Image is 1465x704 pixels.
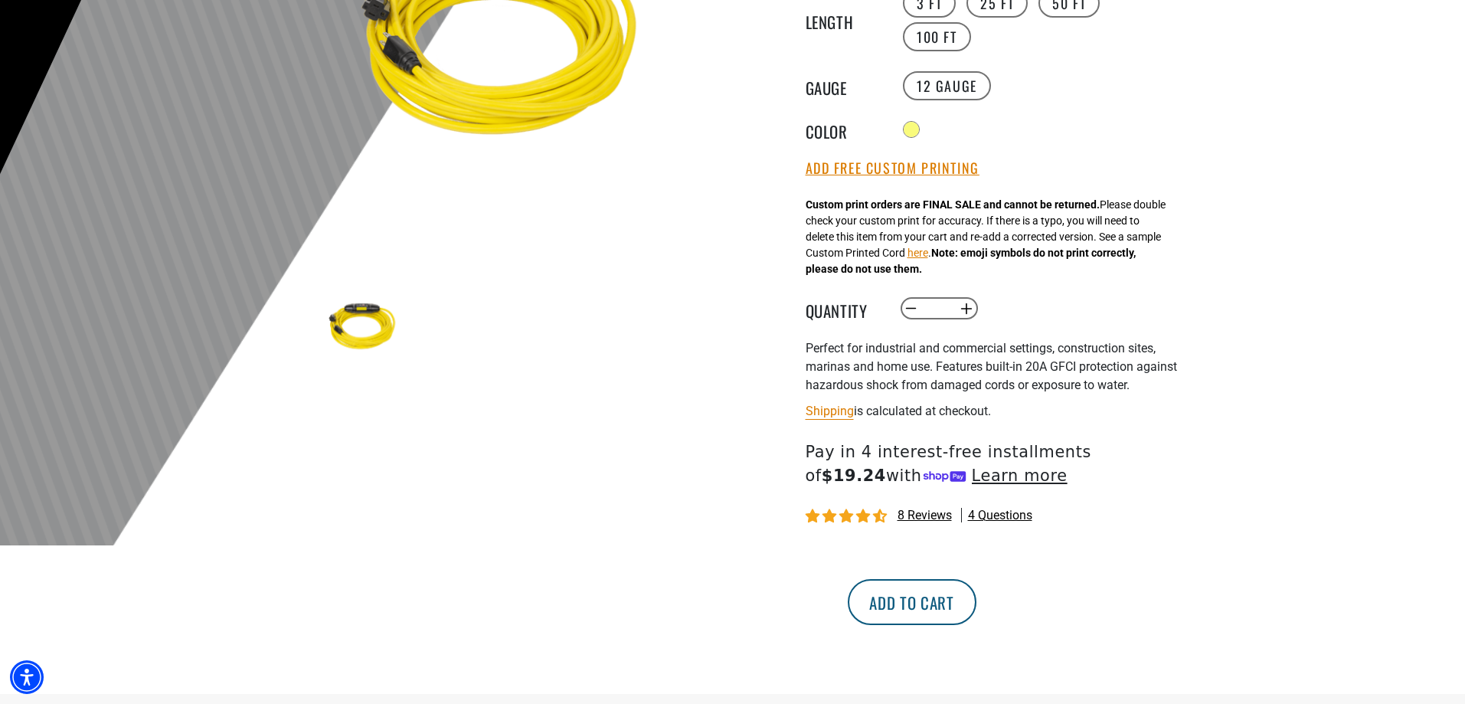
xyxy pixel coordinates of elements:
[806,76,882,96] legend: Gauge
[806,341,1177,392] span: Perfect for industrial and commercial settings, construction sites, marinas and home use. Feature...
[806,197,1166,277] div: Please double check your custom print for accuracy. If there is a typo, you will need to delete t...
[848,579,976,625] button: Add to cart
[806,404,854,418] a: Shipping
[806,247,1136,275] strong: Note: emoji symbols do not print correctly, please do not use them.
[898,508,952,522] span: 8 reviews
[907,245,928,261] button: here
[806,198,1100,211] strong: Custom print orders are FINAL SALE and cannot be returned.
[806,299,882,319] label: Quantity
[806,509,890,524] span: 4.62 stars
[10,660,44,694] div: Accessibility Menu
[968,507,1032,524] span: 4 questions
[806,160,979,177] button: Add Free Custom Printing
[319,283,407,372] img: Yellow
[903,22,971,51] label: 100 FT
[806,120,882,139] legend: Color
[806,10,882,30] legend: Length
[903,71,991,100] label: 12 Gauge
[806,401,1181,421] div: is calculated at checkout.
